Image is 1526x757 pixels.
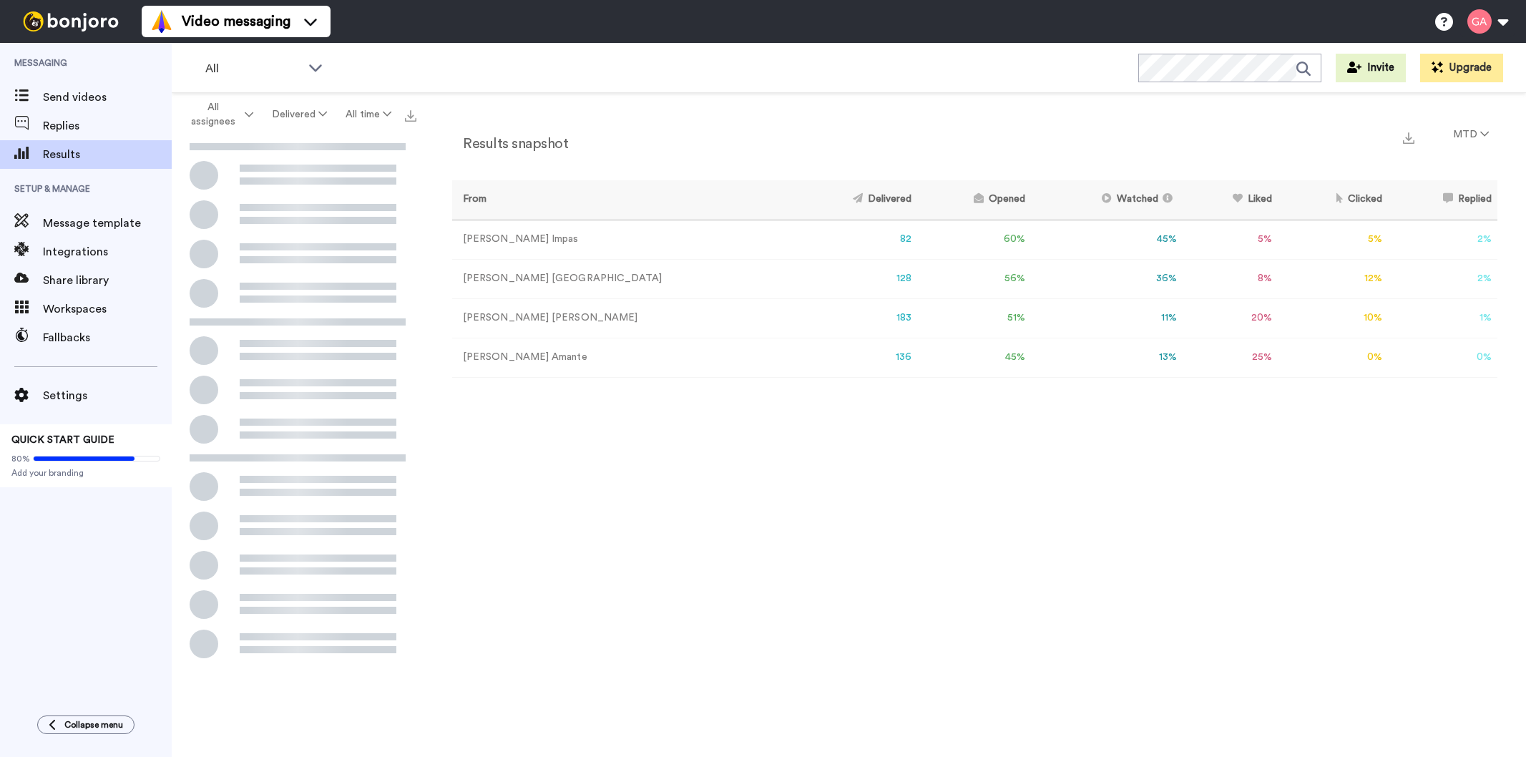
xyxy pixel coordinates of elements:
td: [PERSON_NAME] Impas [452,220,792,259]
td: 5 % [1183,220,1278,259]
th: Delivered [792,180,917,220]
span: Add your branding [11,467,160,479]
button: Export a summary of each team member’s results that match this filter now. [1399,127,1419,147]
h2: Results snapshot [452,136,568,152]
td: 183 [792,298,917,338]
th: Replied [1388,180,1497,220]
img: export.svg [405,110,416,122]
span: Fallbacks [43,329,172,346]
button: Delivered [263,102,336,127]
td: 12 % [1278,259,1388,298]
span: All [205,60,301,77]
td: 5 % [1278,220,1388,259]
td: [PERSON_NAME] Amante [452,338,792,377]
td: [PERSON_NAME] [GEOGRAPHIC_DATA] [452,259,792,298]
td: 10 % [1278,298,1388,338]
td: 25 % [1183,338,1278,377]
span: Integrations [43,243,172,260]
th: From [452,180,792,220]
button: Collapse menu [37,716,134,734]
td: 36 % [1031,259,1183,298]
span: Collapse menu [64,719,123,731]
th: Opened [917,180,1031,220]
td: 51 % [917,298,1031,338]
span: All assignees [184,100,242,129]
button: Export all results that match these filters now. [401,104,421,125]
td: [PERSON_NAME] [PERSON_NAME] [452,298,792,338]
span: Share library [43,272,172,289]
td: 136 [792,338,917,377]
span: Video messaging [182,11,290,31]
button: All assignees [175,94,263,135]
td: 11 % [1031,298,1183,338]
span: 80% [11,453,30,464]
td: 2 % [1388,220,1497,259]
td: 56 % [917,259,1031,298]
img: bj-logo-header-white.svg [17,11,124,31]
td: 1 % [1388,298,1497,338]
td: 82 [792,220,917,259]
th: Clicked [1278,180,1388,220]
button: Upgrade [1420,54,1503,82]
span: Replies [43,117,172,135]
td: 45 % [1031,220,1183,259]
th: Watched [1031,180,1183,220]
span: QUICK START GUIDE [11,435,114,445]
td: 60 % [917,220,1031,259]
span: Results [43,146,172,163]
img: vm-color.svg [150,10,173,33]
img: export.svg [1403,132,1414,144]
td: 128 [792,259,917,298]
button: MTD [1444,122,1497,147]
span: Settings [43,387,172,404]
td: 13 % [1031,338,1183,377]
span: Workspaces [43,301,172,318]
td: 2 % [1388,259,1497,298]
td: 20 % [1183,298,1278,338]
th: Liked [1183,180,1278,220]
span: Send videos [43,89,172,106]
td: 0 % [1278,338,1388,377]
td: 0 % [1388,338,1497,377]
span: Message template [43,215,172,232]
td: 45 % [917,338,1031,377]
button: All time [336,102,401,127]
td: 8 % [1183,259,1278,298]
button: Invite [1336,54,1406,82]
